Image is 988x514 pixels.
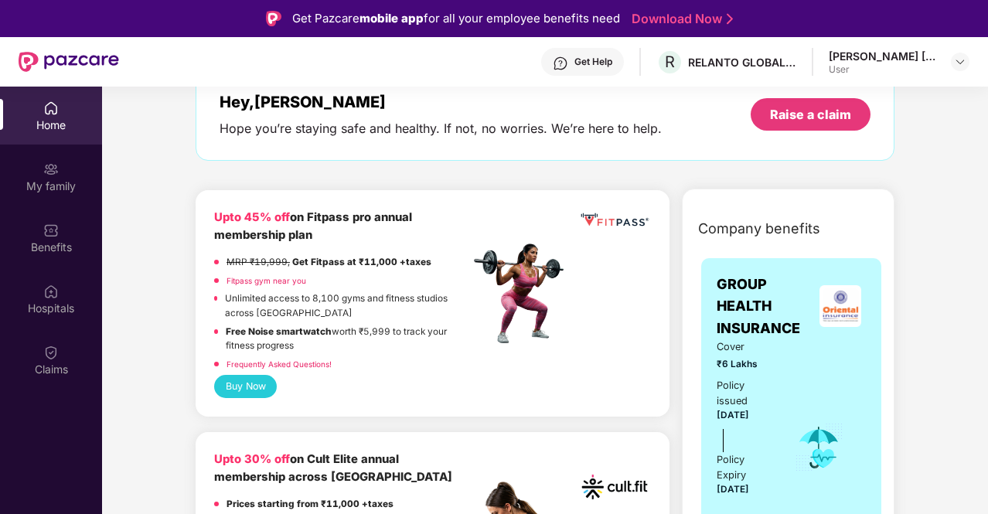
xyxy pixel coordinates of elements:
img: Stroke [727,11,733,27]
div: Get Pazcare for all your employee benefits need [292,9,620,28]
button: Buy Now [214,375,277,397]
img: svg+xml;base64,PHN2ZyBpZD0iSG9zcGl0YWxzIiB4bWxucz0iaHR0cDovL3d3dy53My5vcmcvMjAwMC9zdmciIHdpZHRoPS... [43,284,59,299]
b: Upto 45% off [214,210,290,224]
b: Upto 30% off [214,452,290,466]
img: fppp.png [578,209,651,231]
del: MRP ₹19,999, [227,257,290,267]
img: fpp.png [469,240,577,348]
img: svg+xml;base64,PHN2ZyBpZD0iQmVuZWZpdHMiIHhtbG5zPSJodHRwOi8vd3d3LnczLm9yZy8yMDAwL3N2ZyIgd2lkdGg9Ij... [43,223,59,238]
a: Frequently Asked Questions! [227,359,332,369]
div: User [829,63,937,76]
span: Company benefits [698,218,820,240]
div: Raise a claim [770,106,851,123]
div: Policy Expiry [717,452,773,483]
span: [DATE] [717,484,749,495]
img: New Pazcare Logo [19,52,119,72]
p: Unlimited access to 8,100 gyms and fitness studios across [GEOGRAPHIC_DATA] [225,291,469,320]
strong: Get Fitpass at ₹11,000 +taxes [292,257,431,267]
a: Fitpass gym near you [227,276,306,285]
div: Hope you’re staying safe and healthy. If not, no worries. We’re here to help. [220,121,662,137]
strong: mobile app [359,11,424,26]
span: GROUP HEALTH INSURANCE [717,274,815,339]
span: ₹6 Lakhs [717,357,773,372]
img: svg+xml;base64,PHN2ZyBpZD0iSG9tZSIgeG1sbnM9Imh0dHA6Ly93d3cudzMub3JnLzIwMDAvc3ZnIiB3aWR0aD0iMjAiIG... [43,100,59,116]
img: Logo [266,11,281,26]
div: Policy issued [717,378,773,409]
span: R [665,53,675,71]
img: svg+xml;base64,PHN2ZyBpZD0iSGVscC0zMngzMiIgeG1sbnM9Imh0dHA6Ly93d3cudzMub3JnLzIwMDAvc3ZnIiB3aWR0aD... [553,56,568,71]
div: Get Help [574,56,612,68]
b: on Cult Elite annual membership across [GEOGRAPHIC_DATA] [214,452,452,484]
img: svg+xml;base64,PHN2ZyB3aWR0aD0iMjAiIGhlaWdodD0iMjAiIHZpZXdCb3g9IjAgMCAyMCAyMCIgZmlsbD0ibm9uZSIgeG... [43,162,59,177]
img: insurerLogo [819,285,861,327]
b: on Fitpass pro annual membership plan [214,210,412,242]
p: worth ₹5,999 to track your fitness progress [226,325,469,353]
div: Hey, [PERSON_NAME] [220,93,662,111]
span: Cover [717,339,773,355]
a: Download Now [632,11,728,27]
img: svg+xml;base64,PHN2ZyBpZD0iRHJvcGRvd24tMzJ4MzIiIHhtbG5zPSJodHRwOi8vd3d3LnczLm9yZy8yMDAwL3N2ZyIgd2... [954,56,966,68]
strong: Prices starting from ₹11,000 +taxes [227,499,393,509]
img: icon [794,422,844,473]
div: RELANTO GLOBAL PRIVATE LIMITED [688,55,796,70]
span: [DATE] [717,410,749,420]
strong: Free Noise smartwatch [226,326,332,337]
img: svg+xml;base64,PHN2ZyBpZD0iQ2xhaW0iIHhtbG5zPSJodHRwOi8vd3d3LnczLm9yZy8yMDAwL3N2ZyIgd2lkdGg9IjIwIi... [43,345,59,360]
div: [PERSON_NAME] [PERSON_NAME] [829,49,937,63]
